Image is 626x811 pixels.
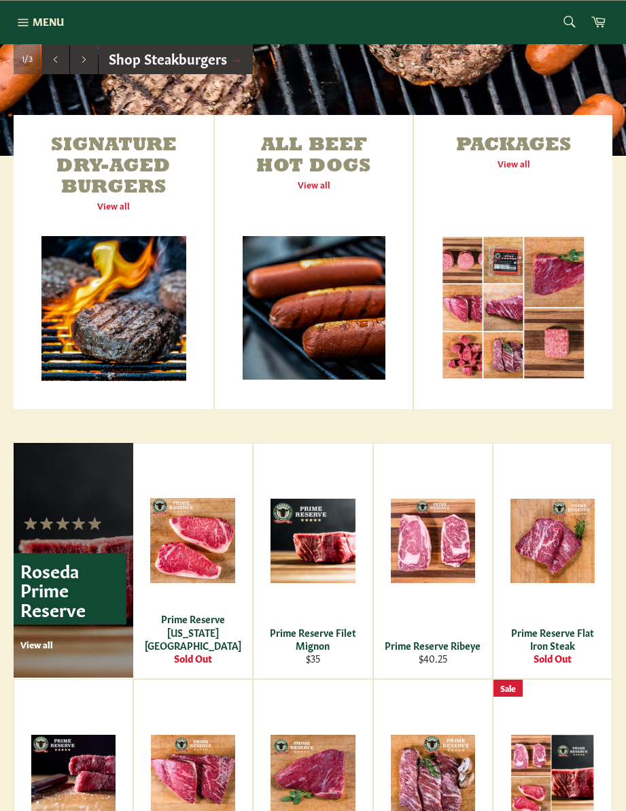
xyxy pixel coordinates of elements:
[22,52,33,64] span: 1/3
[41,42,69,75] button: Previous slide
[215,115,413,409] a: All Beef Hot Dogs View all All Beef Hot Dogs
[229,48,243,67] span: →
[253,443,372,679] a: Prime Reserve Filet Mignon Prime Reserve Filet Mignon $35
[150,498,235,583] img: Prime Reserve New York Strip
[20,638,126,650] p: View all
[271,499,355,583] img: Prime Reserve Filet Mignon
[33,14,64,29] span: Menu
[493,680,523,697] div: Sale
[493,443,612,679] a: Prime Reserve Flat Iron Steak Prime Reserve Flat Iron Steak Sold Out
[142,652,244,665] div: Sold Out
[502,652,603,665] div: Sold Out
[14,553,126,625] p: Roseda Prime Reserve
[99,42,253,75] a: Shop Steakburgers
[133,443,253,679] a: Prime Reserve New York Strip Prime Reserve [US_STATE][GEOGRAPHIC_DATA] Sold Out
[391,499,475,583] img: Prime Reserve Ribeye
[502,626,603,652] div: Prime Reserve Flat Iron Steak
[262,652,364,665] div: $35
[142,612,244,652] div: Prime Reserve [US_STATE][GEOGRAPHIC_DATA]
[14,42,41,75] div: Slide 1, current
[14,443,133,678] a: Roseda Prime Reserve View all
[373,443,493,679] a: Prime Reserve Ribeye Prime Reserve Ribeye $40.25
[382,639,483,652] div: Prime Reserve Ribeye
[262,626,364,652] div: Prime Reserve Filet Mignon
[510,499,595,583] img: Prime Reserve Flat Iron Steak
[414,115,612,409] a: Packages View all Packages
[14,115,213,409] a: Signature Dry-Aged Burgers View all Signature Dry-Aged Burgers
[70,42,98,75] button: Next slide
[382,652,483,665] div: $40.25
